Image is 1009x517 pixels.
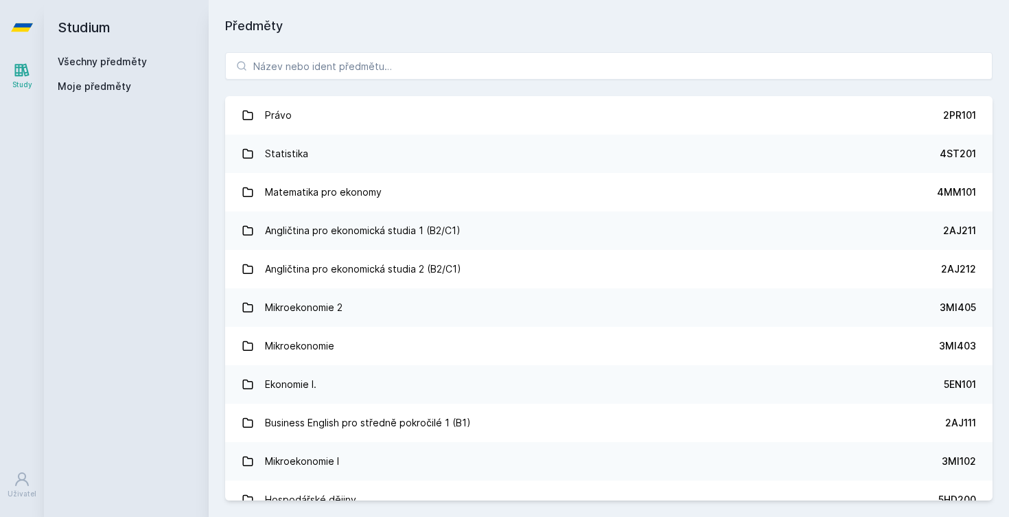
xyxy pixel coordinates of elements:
[12,80,32,90] div: Study
[225,96,993,135] a: Právo 2PR101
[941,262,976,276] div: 2AJ212
[943,108,976,122] div: 2PR101
[265,448,339,475] div: Mikroekonomie I
[942,455,976,468] div: 3MI102
[943,224,976,238] div: 2AJ211
[3,55,41,97] a: Study
[265,255,461,283] div: Angličtina pro ekonomická studia 2 (B2/C1)
[225,404,993,442] a: Business English pro středně pokročilé 1 (B1) 2AJ111
[265,217,461,244] div: Angličtina pro ekonomická studia 1 (B2/C1)
[225,16,993,36] h1: Předměty
[265,140,308,168] div: Statistika
[944,378,976,391] div: 5EN101
[937,185,976,199] div: 4MM101
[265,486,356,514] div: Hospodářské dějiny
[265,371,316,398] div: Ekonomie I.
[225,135,993,173] a: Statistika 4ST201
[225,327,993,365] a: Mikroekonomie 3MI403
[938,493,976,507] div: 5HD200
[225,442,993,481] a: Mikroekonomie I 3MI102
[225,365,993,404] a: Ekonomie I. 5EN101
[265,179,382,206] div: Matematika pro ekonomy
[58,56,147,67] a: Všechny předměty
[225,52,993,80] input: Název nebo ident předmětu…
[225,211,993,250] a: Angličtina pro ekonomická studia 1 (B2/C1) 2AJ211
[940,147,976,161] div: 4ST201
[225,173,993,211] a: Matematika pro ekonomy 4MM101
[225,288,993,327] a: Mikroekonomie 2 3MI405
[265,294,343,321] div: Mikroekonomie 2
[265,409,471,437] div: Business English pro středně pokročilé 1 (B1)
[265,332,334,360] div: Mikroekonomie
[939,339,976,353] div: 3MI403
[58,80,131,93] span: Moje předměty
[265,102,292,129] div: Právo
[3,464,41,506] a: Uživatel
[945,416,976,430] div: 2AJ111
[225,250,993,288] a: Angličtina pro ekonomická studia 2 (B2/C1) 2AJ212
[8,489,36,499] div: Uživatel
[940,301,976,314] div: 3MI405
